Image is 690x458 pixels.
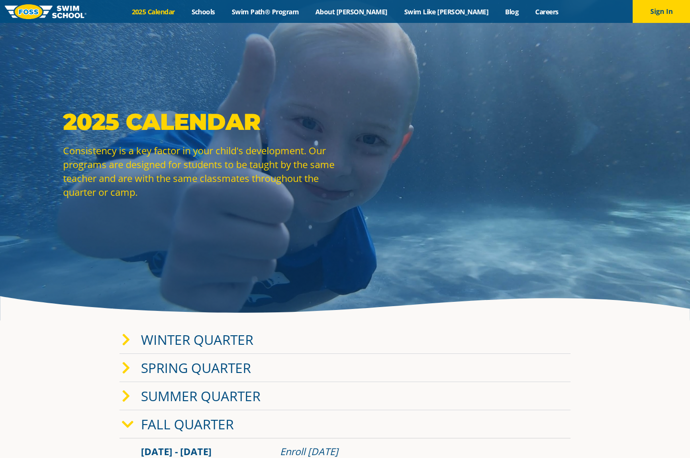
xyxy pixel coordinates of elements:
img: FOSS Swim School Logo [5,4,86,19]
a: Winter Quarter [141,330,253,349]
strong: 2025 Calendar [63,108,260,136]
a: Fall Quarter [141,415,234,433]
a: Summer Quarter [141,387,260,405]
a: Careers [527,7,567,16]
a: Schools [183,7,223,16]
a: Swim Path® Program [223,7,307,16]
p: Consistency is a key factor in your child's development. Our programs are designed for students t... [63,144,340,199]
a: Spring Quarter [141,359,251,377]
span: [DATE] - [DATE] [141,445,212,458]
a: Blog [497,7,527,16]
a: 2025 Calendar [123,7,183,16]
a: About [PERSON_NAME] [307,7,396,16]
a: Swim Like [PERSON_NAME] [396,7,497,16]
